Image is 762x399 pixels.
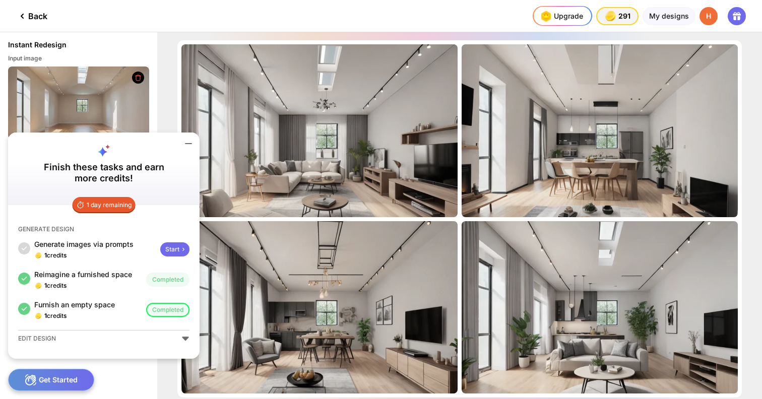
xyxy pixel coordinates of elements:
div: Generate images via prompts [34,239,156,249]
div: My designs [643,7,695,25]
div: 1 day remaining [73,197,136,213]
div: Get Started [8,369,94,391]
div: credits [44,251,67,259]
div: Start [160,242,189,256]
div: Reimagine a furnished space [34,270,142,280]
div: Finish these tasks and earn more credits! [37,162,171,184]
span: 291 [618,12,632,20]
div: Furnish an empty space [34,300,142,310]
div: Completed [146,273,189,287]
img: upgrade-nav-btn-icon.gif [538,8,554,24]
div: GENERATE DESIGN [18,225,74,233]
div: EDIT DESIGN [18,335,56,343]
div: credits [44,282,67,290]
span: 1 [44,312,47,319]
div: Completed [146,303,189,317]
span: 1 [44,251,47,259]
div: Instant Redesign [8,40,67,49]
div: Upgrade [538,8,583,24]
span: 1 [44,282,47,289]
div: credits [44,312,67,320]
div: H [700,7,718,25]
div: Input image [8,54,149,62]
div: Back [16,10,47,22]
